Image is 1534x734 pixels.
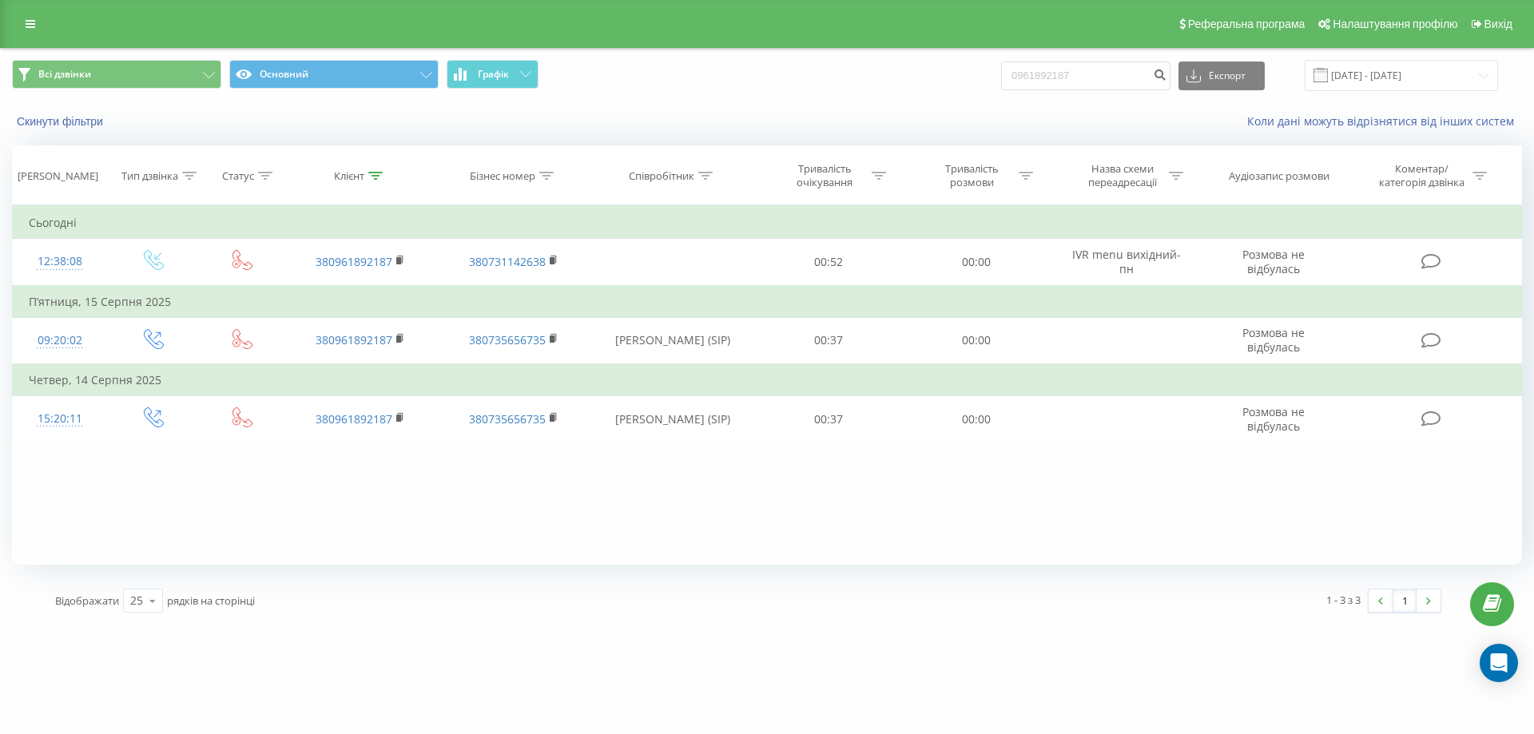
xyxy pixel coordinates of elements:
[121,169,178,183] div: Тип дзвінка
[1393,589,1417,612] a: 1
[1242,404,1305,434] span: Розмова не відбулась
[29,403,91,434] div: 15:20:11
[12,114,111,129] button: Скинути фільтри
[782,162,868,189] div: Тривалість очікування
[13,286,1522,318] td: П’ятниця, 15 Серпня 2025
[29,246,91,277] div: 12:38:08
[1326,592,1361,608] div: 1 - 3 з 3
[13,364,1522,396] td: Четвер, 14 Серпня 2025
[1247,113,1522,129] a: Коли дані можуть відрізнятися вiд інших систем
[629,169,694,183] div: Співробітник
[755,396,902,442] td: 00:37
[902,317,1049,364] td: 00:00
[1050,239,1203,286] td: IVR menu вихідний-пн
[316,411,392,427] a: 380961892187
[755,317,902,364] td: 00:37
[167,593,255,608] span: рядків на сторінці
[334,169,364,183] div: Клієнт
[229,60,439,89] button: Основний
[55,593,119,608] span: Відображати
[18,169,98,183] div: [PERSON_NAME]
[590,396,755,442] td: [PERSON_NAME] (SIP)
[12,60,221,89] button: Всі дзвінки
[470,169,535,183] div: Бізнес номер
[1375,162,1468,189] div: Коментар/категорія дзвінка
[1188,18,1305,30] span: Реферальна програма
[29,325,91,356] div: 09:20:02
[590,317,755,364] td: [PERSON_NAME] (SIP)
[1001,61,1170,90] input: Пошук за номером
[478,69,509,80] span: Графік
[1333,18,1457,30] span: Налаштування профілю
[1229,169,1329,183] div: Аудіозапис розмови
[1484,18,1512,30] span: Вихід
[222,169,254,183] div: Статус
[13,207,1522,239] td: Сьогодні
[38,68,91,81] span: Всі дзвінки
[902,396,1049,442] td: 00:00
[316,254,392,269] a: 380961892187
[130,593,143,609] div: 25
[1178,61,1265,90] button: Експорт
[1242,247,1305,276] span: Розмова не відбулась
[447,60,538,89] button: Графік
[316,332,392,347] a: 380961892187
[1079,162,1165,189] div: Назва схеми переадресації
[1480,644,1518,682] div: Open Intercom Messenger
[469,332,546,347] a: 380735656735
[929,162,1015,189] div: Тривалість розмови
[469,411,546,427] a: 380735656735
[1242,325,1305,355] span: Розмова не відбулась
[755,239,902,286] td: 00:52
[902,239,1049,286] td: 00:00
[469,254,546,269] a: 380731142638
